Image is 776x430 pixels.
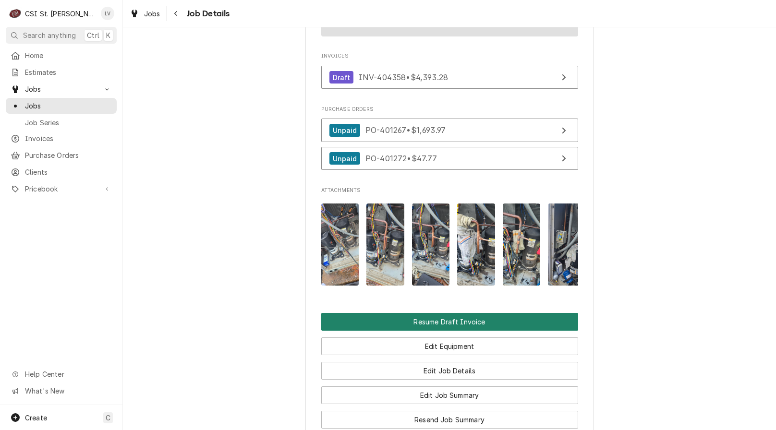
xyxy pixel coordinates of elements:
span: PO-401267 • $1,693.97 [365,125,446,135]
a: Job Series [6,115,117,131]
div: Lisa Vestal's Avatar [101,7,114,20]
span: Purchase Orders [321,106,578,113]
img: pMeT2j2JQmeKNYeYvBmI [412,203,450,285]
span: C [106,413,110,423]
div: Button Group Row [321,313,578,331]
img: zEO2js3TTm3urHH91kzp [321,203,359,285]
span: Invoices [25,133,112,143]
span: PO-401272 • $47.77 [365,154,437,163]
a: Go to What's New [6,383,117,399]
span: Job Details [184,7,230,20]
span: Help Center [25,369,111,379]
span: Pricebook [25,184,97,194]
a: Estimates [6,64,117,80]
div: CSI St. Louis's Avatar [9,7,22,20]
button: Edit Equipment [321,337,578,355]
button: Resume Draft Invoice [321,313,578,331]
img: g4nB231TO2jYqHdiE9ew [366,203,404,285]
div: Unpaid [329,124,361,137]
a: Jobs [6,98,117,114]
span: Home [25,50,112,60]
a: Go to Jobs [6,81,117,97]
img: HNgk8XxxSc2gedZYwfFB [457,203,495,285]
div: Purchase Orders [321,106,578,175]
a: Purchase Orders [6,147,117,163]
span: Clients [25,167,112,177]
a: View Purchase Order [321,119,578,142]
a: Go to Help Center [6,366,117,382]
div: Button Group Row [321,331,578,355]
button: Search anythingCtrlK [6,27,117,44]
button: Resend Job Summary [321,411,578,429]
div: Unpaid [329,152,361,165]
div: C [9,7,22,20]
span: Purchase Orders [25,150,112,160]
a: Clients [6,164,117,180]
a: View Purchase Order [321,147,578,170]
img: jT53lj2kSES1B3FOWDot [548,203,586,285]
span: Attachments [321,187,578,194]
a: Home [6,48,117,63]
span: Jobs [144,9,160,19]
div: Button Group Row [321,355,578,380]
span: K [106,30,110,40]
div: Button Group Row [321,380,578,404]
button: Edit Job Details [321,362,578,380]
span: Jobs [25,101,112,111]
img: dz74vmVTSXSqoRrsAw5w [503,203,541,285]
div: CSI St. [PERSON_NAME] [25,9,96,19]
div: LV [101,7,114,20]
span: INV-404358 • $4,393.28 [359,72,448,82]
span: Search anything [23,30,76,40]
span: Create [25,414,47,422]
button: Navigate back [169,6,184,21]
div: Attachments [321,187,578,293]
span: Ctrl [87,30,99,40]
a: Go to Pricebook [6,181,117,197]
span: Attachments [321,196,578,293]
a: View Invoice [321,66,578,89]
a: Invoices [6,131,117,146]
span: Jobs [25,84,97,94]
span: Job Series [25,118,112,128]
a: Jobs [126,6,164,22]
button: Edit Job Summary [321,386,578,404]
div: Draft [329,71,354,84]
span: What's New [25,386,111,396]
div: Invoices [321,52,578,94]
span: Invoices [321,52,578,60]
div: Button Group Row [321,404,578,429]
span: Estimates [25,67,112,77]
